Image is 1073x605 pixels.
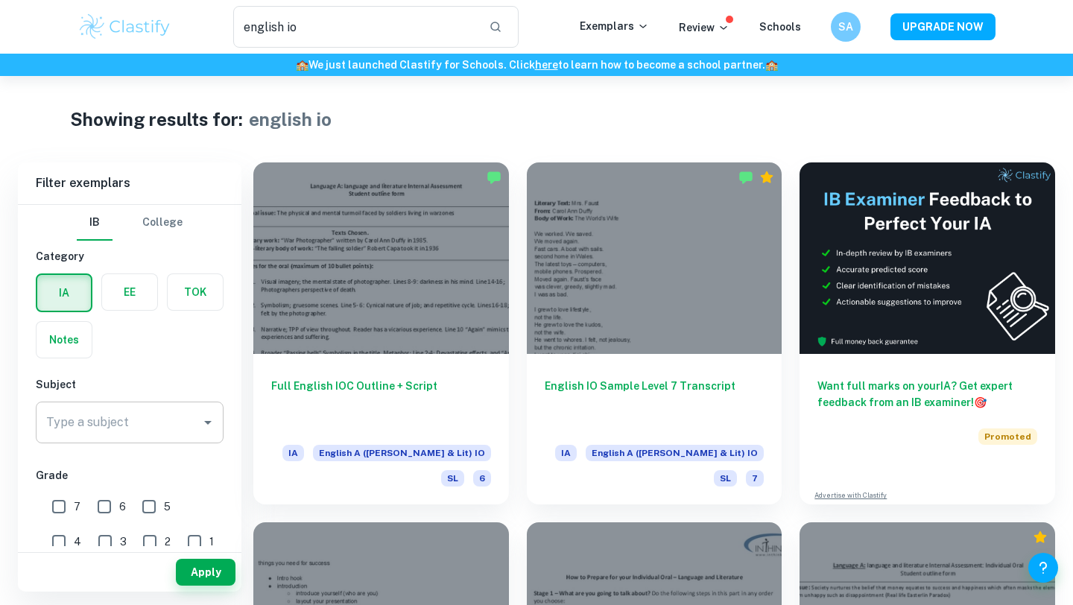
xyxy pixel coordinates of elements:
[714,470,737,487] span: SL
[119,498,126,515] span: 6
[800,162,1055,354] img: Thumbnail
[37,322,92,358] button: Notes
[77,12,172,42] img: Clastify logo
[233,6,477,48] input: Search for any exemplars...
[209,533,214,550] span: 1
[120,533,127,550] span: 3
[3,57,1070,73] h6: We just launched Clastify for Schools. Click to learn how to become a school partner.
[765,59,778,71] span: 🏫
[313,445,491,461] span: English A ([PERSON_NAME] & Lit) IO
[527,162,782,504] a: English IO Sample Level 7 TranscriptIAEnglish A ([PERSON_NAME] & Lit) IOSL7
[36,467,224,484] h6: Grade
[487,170,501,185] img: Marked
[271,378,491,427] h6: Full English IOC Outline + Script
[74,498,80,515] span: 7
[974,396,987,408] span: 🎯
[814,490,887,501] a: Advertise with Clastify
[36,376,224,393] h6: Subject
[296,59,308,71] span: 🏫
[759,21,801,33] a: Schools
[77,205,183,241] div: Filter type choice
[18,162,241,204] h6: Filter exemplars
[176,559,235,586] button: Apply
[36,248,224,265] h6: Category
[831,12,861,42] button: SA
[77,205,113,241] button: IB
[197,412,218,433] button: Open
[165,533,171,550] span: 2
[817,378,1037,411] h6: Want full marks on your IA ? Get expert feedback from an IB examiner!
[580,18,649,34] p: Exemplars
[168,274,223,310] button: TOK
[142,205,183,241] button: College
[746,470,764,487] span: 7
[800,162,1055,504] a: Want full marks on yourIA? Get expert feedback from an IB examiner!PromotedAdvertise with Clastify
[473,470,491,487] span: 6
[441,470,464,487] span: SL
[102,274,157,310] button: EE
[70,106,243,133] h1: Showing results for:
[253,162,509,504] a: Full English IOC Outline + ScriptIAEnglish A ([PERSON_NAME] & Lit) IOSL6
[1028,553,1058,583] button: Help and Feedback
[978,428,1037,445] span: Promoted
[555,445,577,461] span: IA
[1033,530,1048,545] div: Premium
[164,498,171,515] span: 5
[74,533,81,550] span: 4
[282,445,304,461] span: IA
[586,445,764,461] span: English A ([PERSON_NAME] & Lit) IO
[838,19,855,35] h6: SA
[249,106,332,133] h1: english io
[679,19,729,36] p: Review
[738,170,753,185] img: Marked
[890,13,996,40] button: UPGRADE NOW
[759,170,774,185] div: Premium
[545,378,765,427] h6: English IO Sample Level 7 Transcript
[37,275,91,311] button: IA
[535,59,558,71] a: here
